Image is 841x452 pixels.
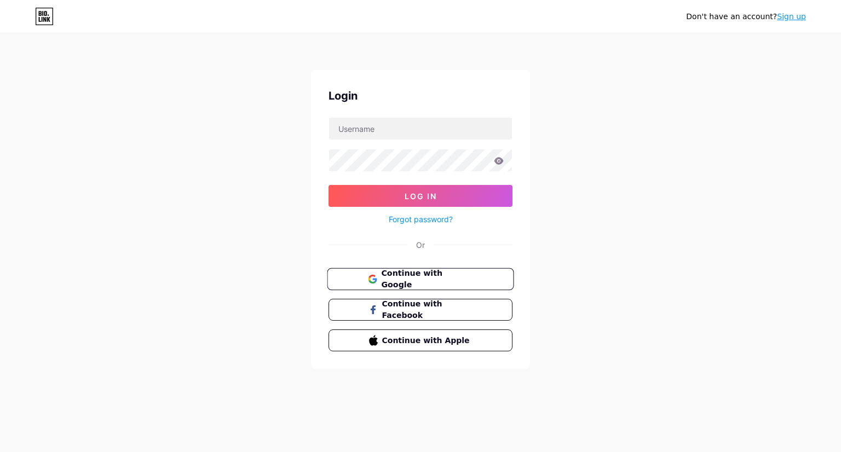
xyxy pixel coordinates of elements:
[329,329,512,351] button: Continue with Apple
[777,12,806,21] a: Sign up
[329,88,512,104] div: Login
[416,239,425,251] div: Or
[329,268,512,290] a: Continue with Google
[329,299,512,321] button: Continue with Facebook
[327,268,514,291] button: Continue with Google
[405,192,437,201] span: Log In
[381,268,473,291] span: Continue with Google
[329,185,512,207] button: Log In
[686,11,806,22] div: Don't have an account?
[382,335,473,346] span: Continue with Apple
[382,298,473,321] span: Continue with Facebook
[329,118,512,140] input: Username
[389,213,453,225] a: Forgot password?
